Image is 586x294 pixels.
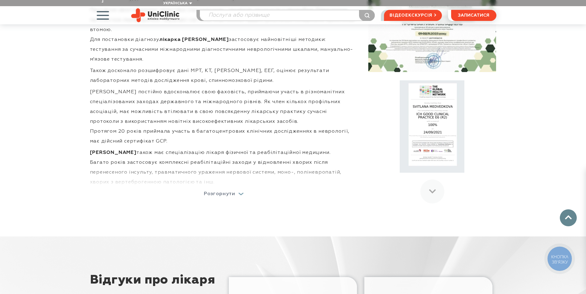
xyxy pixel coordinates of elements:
[90,5,358,64] p: Протягом своєї медичної практики спостерігала і лікувала пацієнтів з хворобою Паркінсона, патолог...
[200,10,375,21] input: Послуга або прізвище
[384,10,442,21] a: відеоекскурсія
[90,66,358,86] p: Також досконало розшифровує дані МРТ, КТ, [PERSON_NAME], ЕЕГ, оцінює результати лабораторних мето...
[458,13,489,18] span: записатися
[90,87,358,146] p: [PERSON_NAME] постійно вдосконалює свою фаховість, приймаючи участь в різноманітних спеціалізован...
[551,254,568,265] span: КНОПКА ЗВ'ЯЗКУ
[204,191,235,196] p: Розгорнути
[163,2,188,5] span: Українська
[90,148,358,187] p: також має спеціалізацію лікаря фізичної та реабілітаційної медицини. Багато років застосовує комп...
[162,1,192,6] button: Українська
[159,37,229,42] strong: лікарка [PERSON_NAME]
[90,150,136,155] strong: [PERSON_NAME]
[390,10,432,21] span: відеоекскурсія
[131,8,180,22] img: Uniclinic
[451,10,496,21] button: записатися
